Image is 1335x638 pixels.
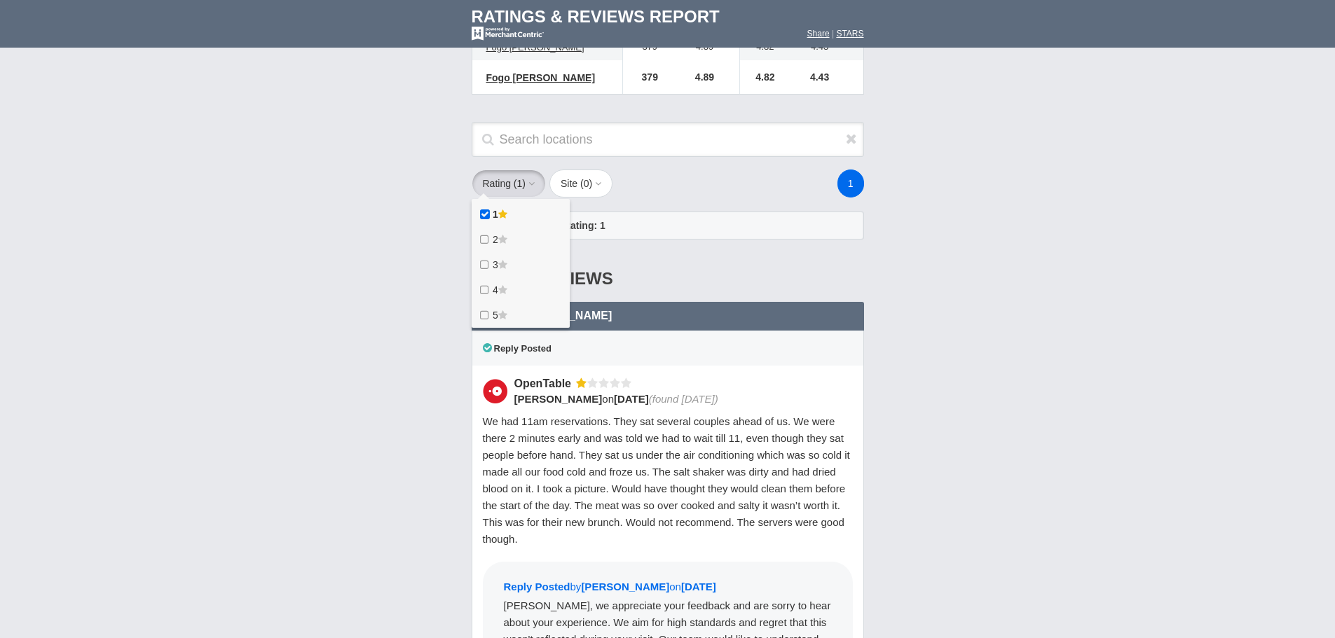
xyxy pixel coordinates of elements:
[493,310,498,321] span: 5
[486,72,596,83] span: Fogo [PERSON_NAME]
[504,579,832,597] div: by on
[549,169,612,197] button: Site (0)
[514,391,844,406] div: on
[493,209,498,220] span: 1
[740,60,783,94] td: 4.82
[483,415,850,545] span: We had 11am reservations. They sat several couples ahead of us. We were there 2 minutes early and...
[614,393,649,405] span: [DATE]
[472,27,544,41] img: mc-powered-by-logo-white-103.png
[472,169,547,197] button: Rating (1)
[504,581,570,592] span: Reply Posted
[517,178,523,189] span: 1
[836,29,863,39] a: STARS
[837,169,864,197] a: 1
[832,29,834,39] span: |
[483,379,507,403] img: OpenTable
[807,29,830,39] a: Share
[581,581,669,592] span: [PERSON_NAME]
[483,343,552,354] span: Reply Posted
[493,259,498,270] span: 3
[584,178,589,189] span: 0
[493,284,498,296] span: 4
[479,69,603,86] a: Fogo [PERSON_NAME]
[514,393,603,405] span: [PERSON_NAME]
[486,42,584,53] span: Fogo [PERSON_NAME]
[493,234,498,245] span: 2
[670,60,740,94] td: 4.89
[681,581,716,592] span: [DATE]
[472,256,864,302] div: 1-Star Reviews
[514,376,577,391] div: OpenTable
[622,60,670,94] td: 379
[547,212,863,239] div: Rating: 1
[783,60,863,94] td: 4.43
[649,393,718,405] span: (found [DATE])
